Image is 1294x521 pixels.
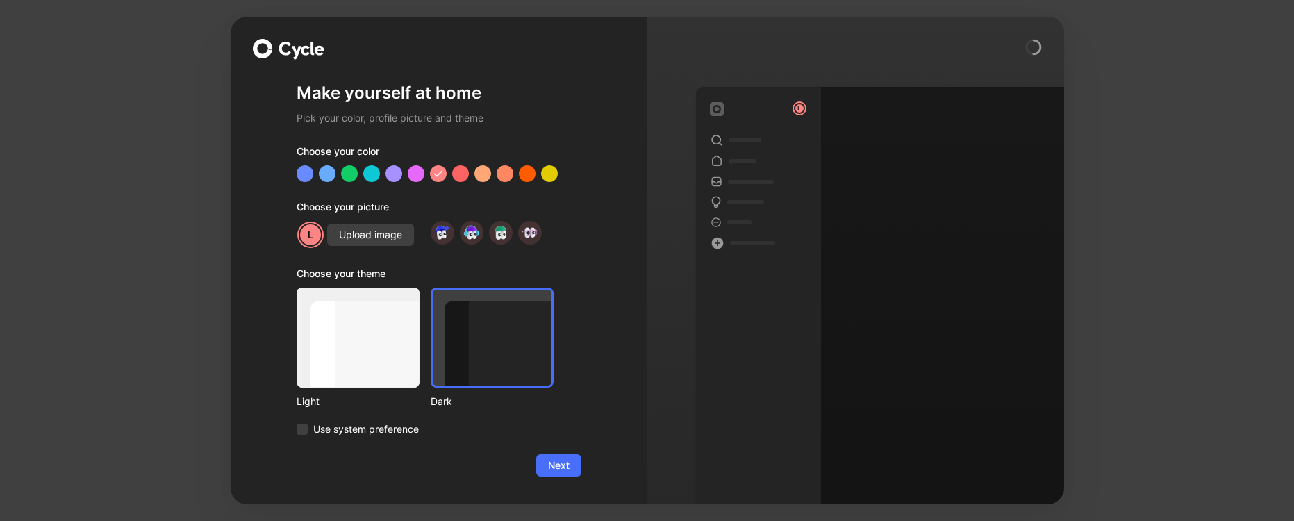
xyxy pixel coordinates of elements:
[548,457,570,474] span: Next
[297,82,581,104] h1: Make yourself at home
[431,393,554,410] div: Dark
[327,224,414,246] button: Upload image
[297,110,581,126] h2: Pick your color, profile picture and theme
[433,223,451,242] img: avatar
[491,223,510,242] img: avatar
[297,265,554,288] div: Choose your theme
[297,199,581,221] div: Choose your picture
[339,226,402,243] span: Upload image
[462,223,481,242] img: avatar
[299,223,322,247] div: L
[297,393,420,410] div: Light
[297,143,581,165] div: Choose your color
[520,223,539,242] img: avatar
[313,421,419,438] span: Use system preference
[794,103,805,114] div: L
[710,102,724,116] img: workspace-default-logo-wX5zAyuM.png
[536,454,581,477] button: Next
